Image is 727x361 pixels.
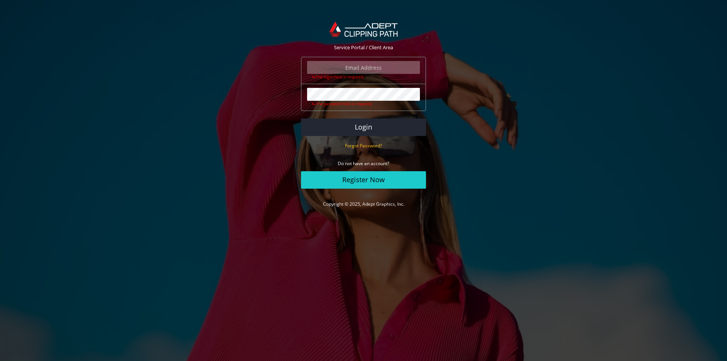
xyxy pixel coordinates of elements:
[345,142,382,149] a: Forgot Password?
[307,74,420,80] div: The login field is required.
[301,171,426,189] a: Register Now
[307,101,420,107] div: The password field is required.
[338,160,389,167] small: Do not have an account?
[323,201,404,207] a: Copyright © 2025, Adept Graphics, Inc.
[334,44,393,51] span: Service Portal / Client Area
[307,61,420,74] input: Email Address
[301,119,426,136] button: Login
[329,22,397,37] img: Adept Graphics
